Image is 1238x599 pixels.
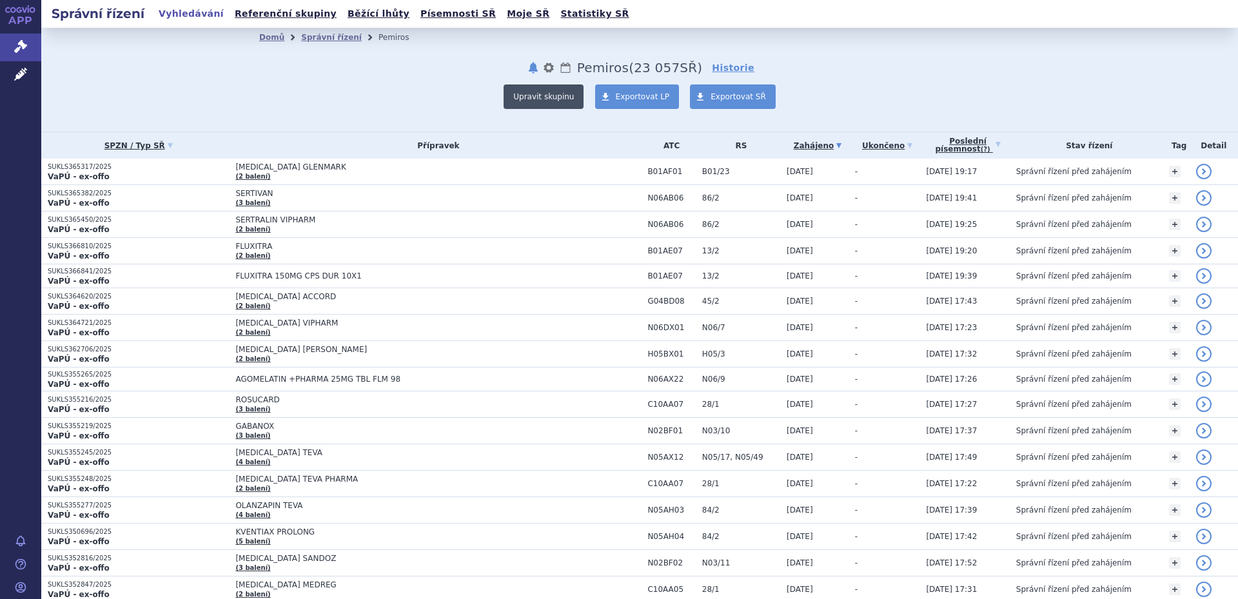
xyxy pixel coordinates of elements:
span: ( SŘ) [629,60,702,75]
span: OLANZAPIN TEVA [235,501,558,510]
p: SUKLS352847/2025 [48,580,229,589]
a: (2 balení) [235,252,270,259]
span: N03/10 [702,426,780,435]
span: 23 057 [634,60,680,75]
span: [MEDICAL_DATA] [PERSON_NAME] [235,345,558,354]
p: SUKLS366841/2025 [48,267,229,276]
span: G04BD08 [647,297,695,306]
p: SUKLS355216/2025 [48,395,229,404]
span: H05BX01 [647,349,695,358]
a: (2 balení) [235,355,270,362]
a: + [1169,373,1181,385]
a: Zahájeno [787,137,849,155]
span: - [855,426,858,435]
p: SUKLS364721/2025 [48,319,229,328]
span: Správní řízení před zahájením [1016,167,1132,176]
span: N05/17, N05/49 [702,453,780,462]
span: N06AB06 [647,220,695,229]
th: ATC [641,132,695,159]
a: (2 balení) [235,485,270,492]
a: + [1169,295,1181,307]
a: Statistiky SŘ [556,5,633,23]
span: [DATE] 19:41 [926,193,977,202]
span: [DATE] 17:43 [926,297,977,306]
span: - [855,349,858,358]
span: 28/1 [702,585,780,594]
p: SUKLS355219/2025 [48,422,229,431]
strong: VaPÚ - ex-offo [48,537,110,546]
span: C10AA07 [647,400,695,409]
span: Správní řízení před zahájením [1016,323,1132,332]
span: 45/2 [702,297,780,306]
span: [DATE] [787,246,813,255]
span: [DATE] [787,220,813,229]
span: [DATE] [787,532,813,541]
p: SUKLS366810/2025 [48,242,229,251]
a: (3 balení) [235,432,270,439]
strong: VaPÚ - ex-offo [48,511,110,520]
span: FLUXITRA [235,242,558,251]
span: N05AH04 [647,532,695,541]
a: + [1169,398,1181,410]
span: Správní řízení před zahájením [1016,193,1132,202]
a: Domů [259,33,284,42]
a: Ukončeno [855,137,920,155]
a: (4 balení) [235,511,270,518]
span: 13/2 [702,271,780,280]
a: Běžící lhůty [344,5,413,23]
span: Správní řízení před zahájením [1016,349,1132,358]
span: [DATE] 17:42 [926,532,977,541]
span: - [855,479,858,488]
span: [DATE] [787,479,813,488]
p: SUKLS355248/2025 [48,475,229,484]
a: + [1169,504,1181,516]
span: - [855,193,858,202]
strong: VaPÚ - ex-offo [48,355,110,364]
span: N02BF02 [647,558,695,567]
span: Správní řízení před zahájením [1016,479,1132,488]
li: Pemiros [378,28,426,47]
p: SUKLS355265/2025 [48,370,229,379]
span: ROSUCARD [235,395,558,404]
p: SUKLS352816/2025 [48,554,229,563]
a: Historie [712,61,754,74]
span: Správní řízení před zahájením [1016,375,1132,384]
span: Exportovat SŘ [711,92,766,101]
span: C10AA07 [647,479,695,488]
span: - [855,246,858,255]
span: H05/3 [702,349,780,358]
span: [MEDICAL_DATA] TEVA PHARMA [235,475,558,484]
a: detail [1196,190,1212,206]
strong: VaPÚ - ex-offo [48,199,110,208]
a: + [1169,270,1181,282]
span: Správní řízení před zahájením [1016,585,1132,594]
a: detail [1196,582,1212,597]
a: detail [1196,371,1212,387]
strong: VaPÚ - ex-offo [48,380,110,389]
a: SPZN / Typ SŘ [48,137,229,155]
span: FLUXITRA 150MG CPS DUR 10X1 [235,271,558,280]
a: Moje SŘ [503,5,553,23]
span: [DATE] [787,506,813,515]
span: N03/11 [702,558,780,567]
a: Lhůty [559,60,572,75]
span: Správní řízení před zahájením [1016,426,1132,435]
a: + [1169,348,1181,360]
span: [DATE] [787,323,813,332]
strong: VaPÚ - ex-offo [48,328,110,337]
span: [DATE] 19:25 [926,220,977,229]
span: N06/9 [702,375,780,384]
span: [DATE] 17:27 [926,400,977,409]
span: [DATE] 17:31 [926,585,977,594]
span: [DATE] 17:26 [926,375,977,384]
span: Správní řízení před zahájením [1016,453,1132,462]
span: - [855,375,858,384]
span: B01AE07 [647,271,695,280]
span: [DATE] 19:17 [926,167,977,176]
strong: VaPÚ - ex-offo [48,405,110,414]
strong: VaPÚ - ex-offo [48,590,110,599]
a: + [1169,245,1181,257]
span: [MEDICAL_DATA] ACCORD [235,292,558,301]
a: + [1169,219,1181,230]
span: [DATE] [787,426,813,435]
